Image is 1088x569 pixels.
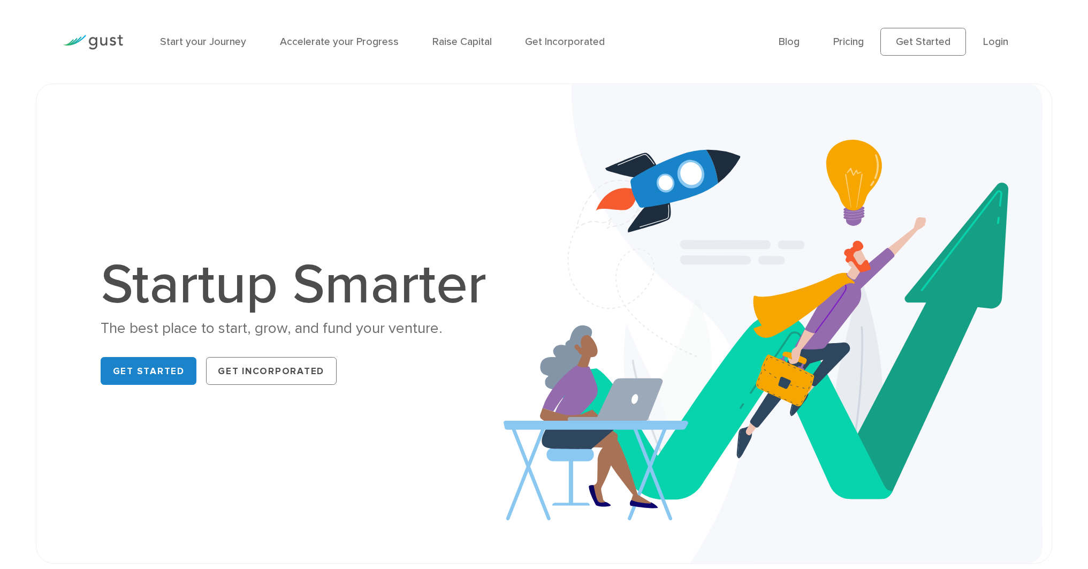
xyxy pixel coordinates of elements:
[880,28,966,56] a: Get Started
[160,35,246,48] a: Start your Journey
[101,318,500,339] div: The best place to start, grow, and fund your venture.
[432,35,492,48] a: Raise Capital
[983,35,1008,48] a: Login
[779,35,800,48] a: Blog
[504,84,1043,563] img: Startup Smarter Hero
[101,357,196,385] a: Get Started
[280,35,399,48] a: Accelerate your Progress
[63,35,123,49] img: Gust Logo
[525,35,605,48] a: Get Incorporated
[206,357,337,385] a: Get Incorporated
[833,35,864,48] a: Pricing
[101,257,500,313] h1: Startup Smarter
